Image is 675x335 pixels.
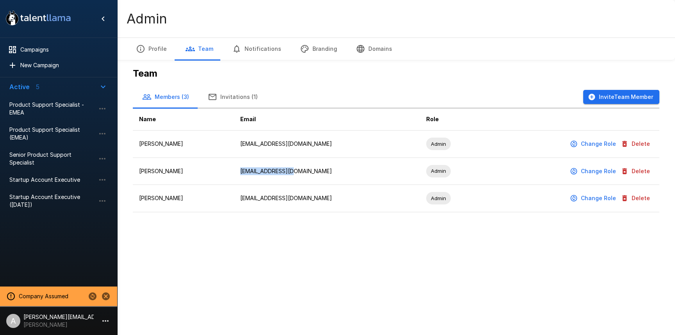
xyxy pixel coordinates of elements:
[234,131,420,158] td: [EMAIL_ADDRESS][DOMAIN_NAME]
[223,38,291,60] button: Notifications
[133,86,198,108] button: Members (3)
[619,191,653,206] button: Delete
[568,137,619,151] button: Change Role
[127,11,167,27] h4: Admin
[234,108,420,131] th: Email
[133,131,234,158] td: [PERSON_NAME]
[426,195,451,202] span: Admin
[583,90,659,104] button: InviteTeam Member
[234,185,420,212] td: [EMAIL_ADDRESS][DOMAIN_NAME]
[127,38,176,60] button: Profile
[133,67,659,80] h5: Team
[420,108,486,131] th: Role
[619,164,653,179] button: Delete
[426,140,451,148] span: Admin
[234,158,420,185] td: [EMAIL_ADDRESS][DOMAIN_NAME]
[568,164,619,179] button: Change Role
[133,108,234,131] th: Name
[619,137,653,151] button: Delete
[568,191,619,206] button: Change Role
[133,185,234,212] td: [PERSON_NAME]
[346,38,402,60] button: Domains
[133,158,234,185] td: [PERSON_NAME]
[176,38,223,60] button: Team
[426,167,451,175] span: Admin
[198,86,267,108] button: Invitations (1)
[291,38,346,60] button: Branding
